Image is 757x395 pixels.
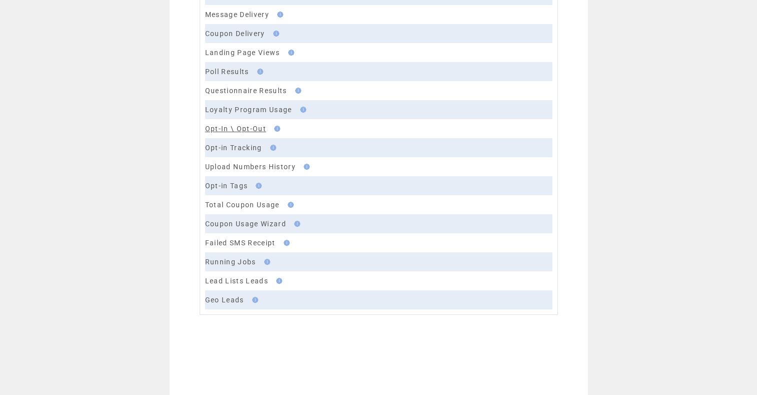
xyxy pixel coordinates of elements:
img: help.gif [285,202,294,208]
a: Opt-in Tags [205,182,248,190]
img: help.gif [292,88,301,94]
img: help.gif [267,145,276,151]
img: help.gif [297,107,306,113]
img: help.gif [301,164,310,170]
img: help.gif [281,240,290,246]
a: Coupon Usage Wizard [205,220,286,228]
a: Geo Leads [205,296,244,304]
a: Running Jobs [205,258,256,266]
a: Coupon Delivery [205,30,265,38]
a: Opt-In \ Opt-Out [205,125,266,133]
img: help.gif [249,297,258,303]
img: help.gif [274,12,283,18]
a: Opt-in Tracking [205,144,262,152]
a: Questionnaire Results [205,87,287,95]
img: help.gif [254,69,263,75]
a: Failed SMS Receipt [205,239,276,247]
img: help.gif [261,259,270,265]
img: help.gif [291,221,300,227]
a: Upload Numbers History [205,163,296,171]
a: Message Delivery [205,11,269,19]
img: help.gif [273,278,282,284]
img: help.gif [270,31,279,37]
a: Poll Results [205,68,249,76]
a: Loyalty Program Usage [205,106,292,114]
img: help.gif [271,126,280,132]
a: Landing Page Views [205,49,280,57]
img: help.gif [253,183,262,189]
a: Lead Lists Leads [205,277,268,285]
a: Total Coupon Usage [205,201,280,209]
img: help.gif [285,50,294,56]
